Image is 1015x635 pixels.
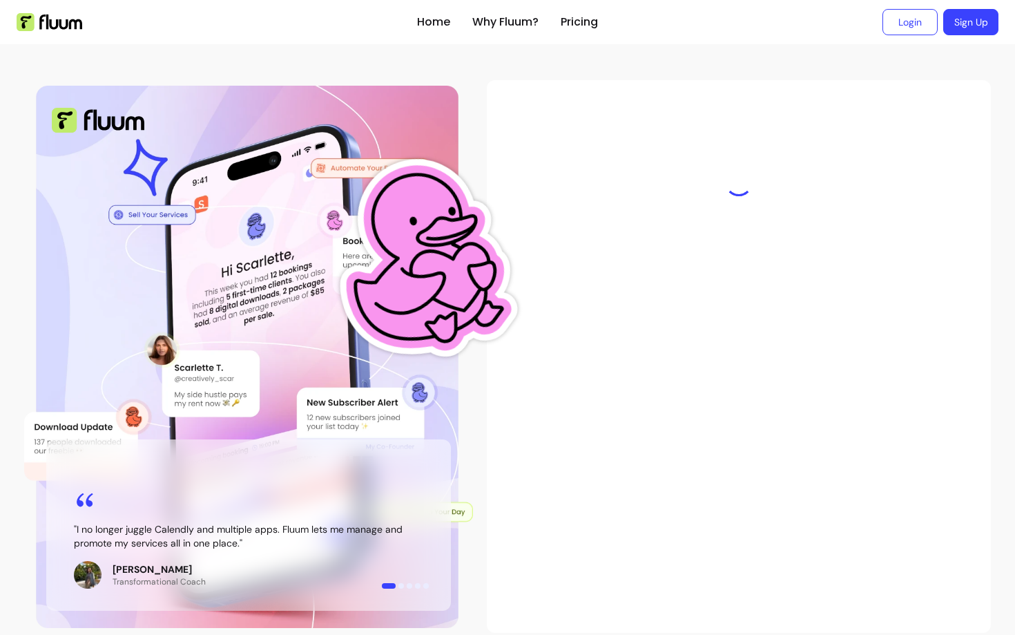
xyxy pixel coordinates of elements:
p: [PERSON_NAME] [113,562,206,576]
img: Fluum Duck sticker [308,106,534,413]
p: Transformational Coach [113,576,206,587]
a: Pricing [561,14,598,30]
a: Home [417,14,450,30]
a: Sign Up [943,9,998,35]
img: Review avatar [74,561,101,589]
img: Fluum Logo [52,108,144,133]
div: Loading [725,169,753,196]
img: Fluum Logo [17,13,82,31]
a: Login [882,9,938,35]
div: Illustration of Fluum AI Co-Founder on a smartphone, showing solo business performance insights s... [24,80,473,633]
a: Why Fluum? [472,14,539,30]
blockquote: " I no longer juggle Calendly and multiple apps. Fluum lets me manage and promote my services all... [74,522,423,550]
